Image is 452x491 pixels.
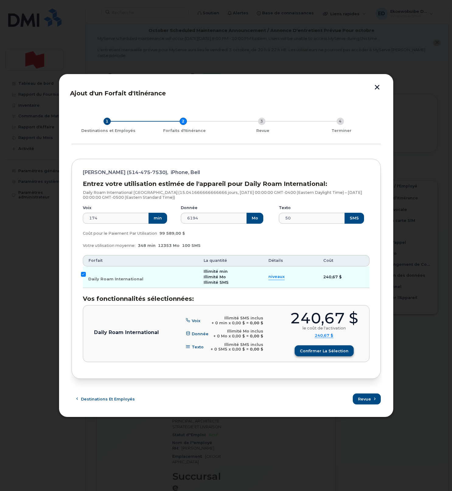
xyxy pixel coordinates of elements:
span: [PERSON_NAME] (514-475-7530), [83,170,168,175]
b: 0,00 $ [250,321,263,325]
span: Votre utilisation moyenne: [83,243,135,248]
span: 0,00 $ = [232,347,249,351]
div: 4 [337,118,344,125]
div: Destinations et Employés [74,128,143,133]
span: 0,00 $ = [232,334,249,338]
h3: Entrez votre utilisation estimée de l'appareil pour Daily Roam International: [83,180,370,187]
div: Illimité SMS inclus [211,342,263,347]
span: Destinations et Employés [81,396,135,402]
th: Forfait [83,255,198,266]
span: Illimité min [204,269,228,274]
span: 12353 Mo [158,243,180,248]
span: Voix [192,318,200,323]
div: Terminer [305,128,378,133]
span: 0,00 $ = [232,321,249,325]
p: Daily Roam International [94,330,159,335]
button: Revue [353,393,381,404]
div: 3 [258,118,265,125]
th: La quantité [198,255,263,266]
button: SMS [345,213,364,224]
b: 0,00 $ [250,347,263,351]
span: Daily Roam International [88,277,143,281]
span: Ajout d'un Forfait d'Itinérance [70,90,166,97]
span: 348 min [138,243,156,248]
button: Confirmer la sélection [295,345,354,356]
span: 100 SMS [182,243,201,248]
button: Destinations et Employés [72,393,140,404]
span: + 0 SMS x [211,347,231,351]
div: 1 [103,118,111,125]
summary: 240,67 $ [315,333,333,338]
span: Texto [192,345,204,349]
div: le coût de l'activation [303,326,346,331]
div: Revue [226,128,300,133]
th: Coût [318,255,370,266]
span: Coût pour le Paiement Par Utilisation [83,231,157,236]
label: Donnée [181,205,198,210]
label: Voix [83,205,91,210]
span: Illimité Mo [204,275,226,279]
span: Donnée [192,331,208,336]
span: + 0 min x [212,321,231,325]
span: Illimité SMS [204,280,229,285]
label: Texto [279,205,291,210]
div: Illimité SMS inclus [212,316,263,321]
div: 240,67 $ [290,311,358,326]
h3: Vos fonctionnalités sélectionnées: [83,295,370,302]
span: Confirmer la sélection [300,348,349,354]
span: + 0 Mo x [213,334,231,338]
p: Daily Roam International [GEOGRAPHIC_DATA] (15.041666666666666 jours, [DATE] 00:00:00 GMT-0400 (E... [83,190,370,200]
button: min [149,213,167,224]
div: Illimité Mo inclus [213,329,263,334]
button: Mo [247,213,263,224]
span: Revue [358,396,371,402]
th: Détails [263,255,318,266]
input: Daily Roam International [81,272,86,277]
td: 240,67 $ [318,266,370,288]
span: 99 589,00 $ [159,231,185,236]
span: iPhone, Bell [171,170,200,175]
b: 0,00 $ [250,334,263,338]
summary: niveaux [268,274,285,280]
